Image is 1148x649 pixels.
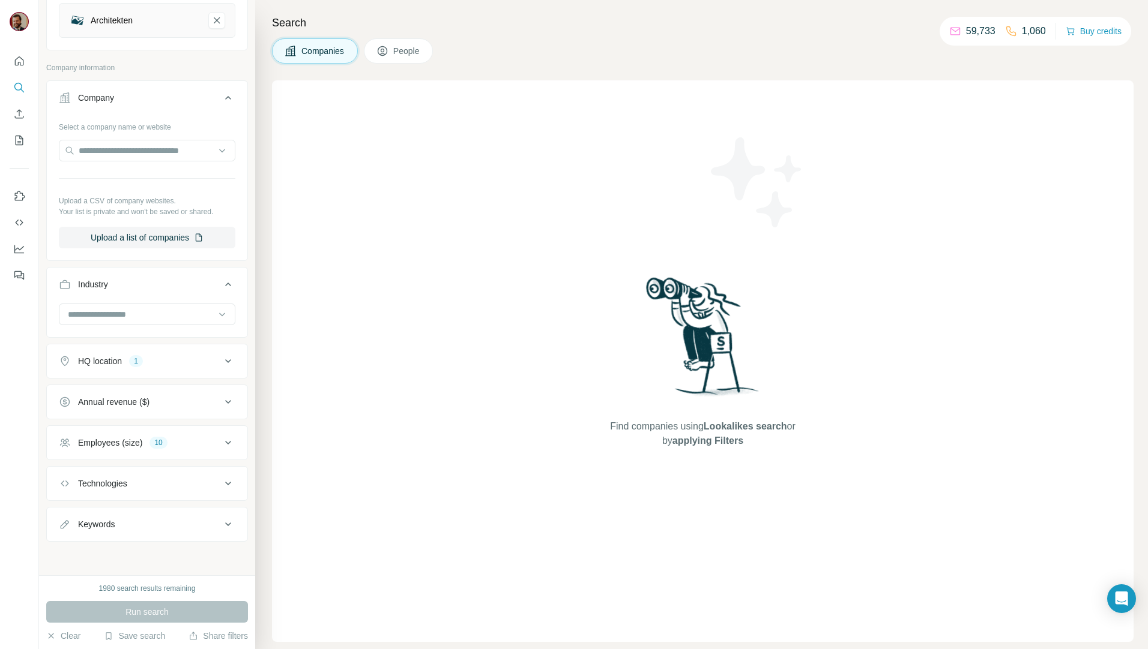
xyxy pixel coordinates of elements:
[10,50,29,72] button: Quick start
[208,12,225,29] button: Architekten-remove-button
[47,469,247,498] button: Technologies
[104,630,165,642] button: Save search
[1107,584,1136,613] div: Open Intercom Messenger
[47,387,247,416] button: Annual revenue ($)
[47,428,247,457] button: Employees (size)10
[10,12,29,31] img: Avatar
[10,103,29,125] button: Enrich CSV
[59,117,235,133] div: Select a company name or website
[672,435,743,446] span: applying Filters
[46,62,248,73] p: Company information
[78,477,127,489] div: Technologies
[78,355,122,367] div: HQ location
[641,274,766,408] img: Surfe Illustration - Woman searching with binoculars
[393,45,421,57] span: People
[606,419,799,448] span: Find companies using or by
[47,83,247,117] button: Company
[1022,24,1046,38] p: 1,060
[272,14,1134,31] h4: Search
[59,206,235,217] p: Your list is private and won't be saved or shared.
[150,437,167,448] div: 10
[10,212,29,233] button: Use Surfe API
[10,265,29,286] button: Feedback
[10,77,29,98] button: Search
[99,583,196,594] div: 1980 search results remaining
[78,518,115,530] div: Keywords
[703,128,811,236] img: Surfe Illustration - Stars
[46,630,80,642] button: Clear
[78,92,114,104] div: Company
[189,630,248,642] button: Share filters
[59,196,235,206] p: Upload a CSV of company websites.
[10,185,29,207] button: Use Surfe on LinkedIn
[59,227,235,248] button: Upload a list of companies
[47,270,247,304] button: Industry
[704,421,787,431] span: Lookalikes search
[78,437,142,449] div: Employees (size)
[78,278,108,290] div: Industry
[1066,23,1122,40] button: Buy credits
[129,356,143,366] div: 1
[47,510,247,539] button: Keywords
[91,14,133,26] div: Architekten
[78,396,150,408] div: Annual revenue ($)
[47,347,247,375] button: HQ location1
[69,12,86,29] img: Architekten-logo
[10,130,29,151] button: My lists
[966,24,995,38] p: 59,733
[10,238,29,260] button: Dashboard
[301,45,345,57] span: Companies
